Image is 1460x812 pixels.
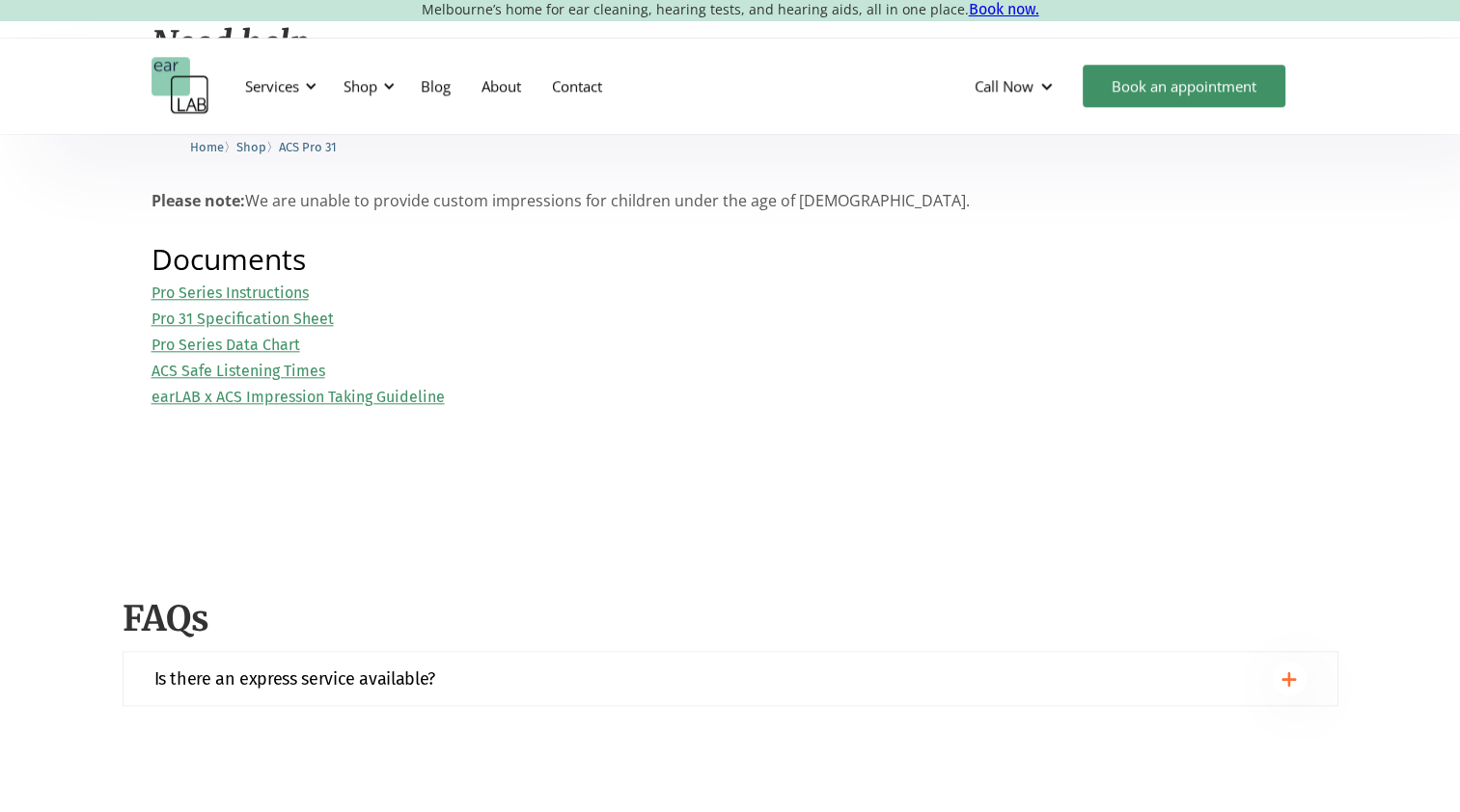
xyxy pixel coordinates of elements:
[190,140,224,154] span: Home
[152,57,209,115] a: home
[236,137,266,155] a: Shop
[123,597,1338,642] h2: FAQs
[152,22,310,66] em: Need help
[975,76,1033,95] div: Call Now
[152,388,445,406] a: earLAB x ACS Impression Taking Guideline
[152,362,325,380] a: ACS Safe Listening Times
[190,137,224,155] a: Home
[154,663,435,694] div: Is there an express service available?
[152,192,1309,210] p: We are unable to provide custom impressions for children under the age of [DEMOGRAPHIC_DATA].
[405,58,466,114] a: Blog
[152,159,1309,177] p: ‍
[344,76,377,95] div: Shop
[537,58,618,114] a: Contact
[236,137,279,157] li: 〉
[190,137,236,157] li: 〉
[245,76,299,95] div: Services
[152,245,1309,274] h2: Documents
[152,284,309,302] a: Pro Series Instructions
[236,140,266,154] span: Shop
[152,310,334,328] a: Pro 31 Specification Sheet
[332,57,400,115] div: Shop
[123,651,1338,706] a: Is there an express service available?
[1083,65,1285,107] a: Book an appointment
[466,58,537,114] a: About
[279,137,337,155] a: ACS Pro 31
[959,57,1073,115] div: Call Now
[234,57,322,115] div: Services
[152,190,245,211] strong: Please note:
[279,140,337,154] span: ACS Pro 31
[152,336,300,354] a: Pro Series Data Chart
